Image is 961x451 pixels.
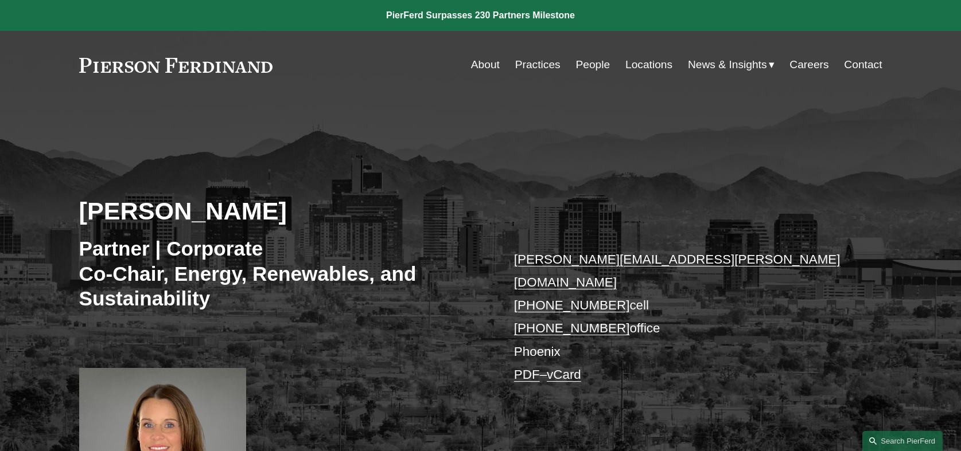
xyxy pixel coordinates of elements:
[625,54,672,76] a: Locations
[547,367,581,382] a: vCard
[515,54,561,76] a: Practices
[688,55,767,75] span: News & Insights
[789,54,828,76] a: Careers
[688,54,775,76] a: folder dropdown
[575,54,610,76] a: People
[514,298,630,312] a: [PHONE_NUMBER]
[514,321,630,335] a: [PHONE_NUMBER]
[79,236,481,311] h3: Partner | Corporate Co-Chair, Energy, Renewables, and Sustainability
[862,431,943,451] a: Search this site
[514,367,540,382] a: PDF
[514,252,841,289] a: [PERSON_NAME][EMAIL_ADDRESS][PERSON_NAME][DOMAIN_NAME]
[514,248,849,387] p: cell office Phoenix –
[471,54,500,76] a: About
[844,54,882,76] a: Contact
[79,196,481,226] h2: [PERSON_NAME]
